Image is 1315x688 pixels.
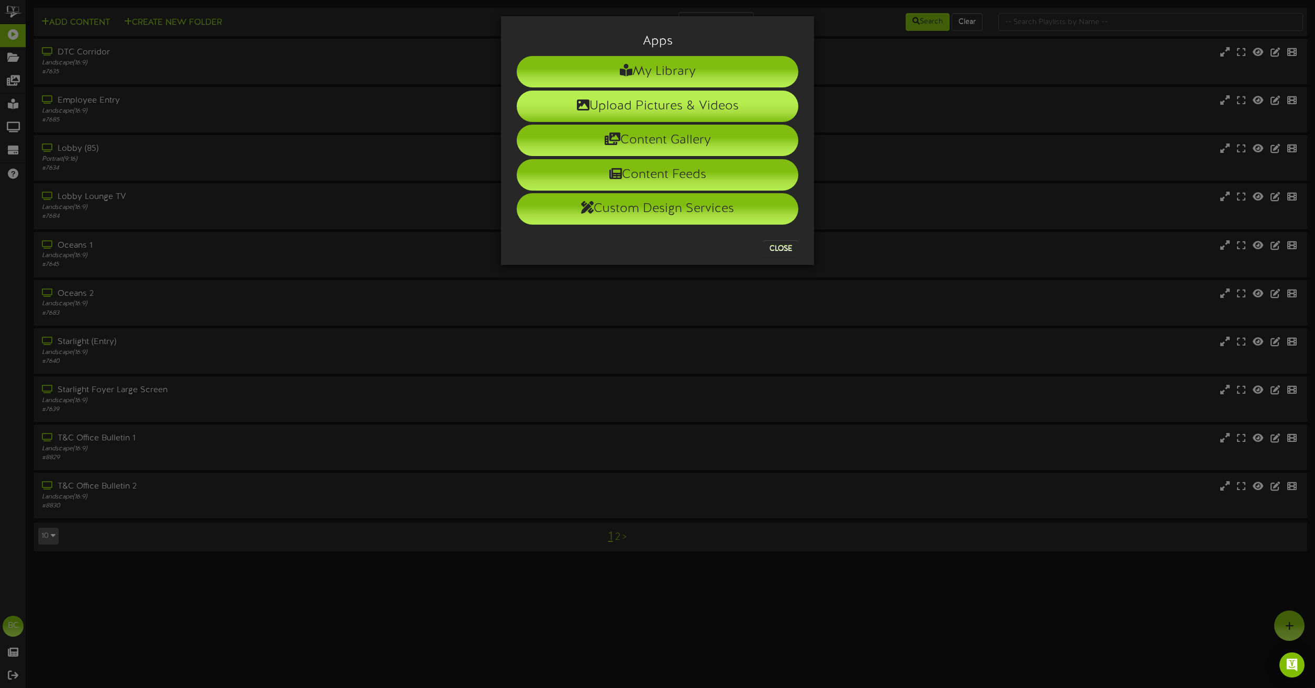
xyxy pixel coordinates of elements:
li: Content Feeds [517,159,798,191]
li: My Library [517,56,798,87]
li: Upload Pictures & Videos [517,91,798,122]
li: Custom Design Services [517,193,798,225]
h3: Apps [517,35,798,48]
button: Close [763,240,798,257]
div: Open Intercom Messenger [1279,652,1305,678]
li: Content Gallery [517,125,798,156]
